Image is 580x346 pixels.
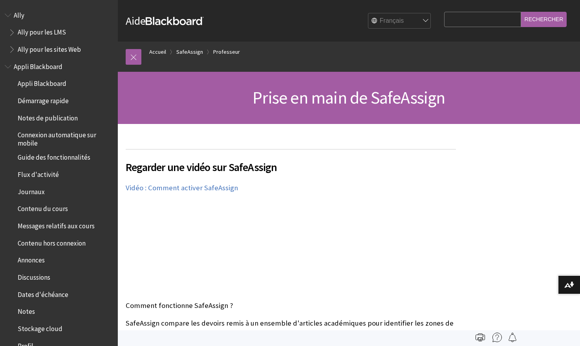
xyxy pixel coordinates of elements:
[126,149,456,175] h2: Regarder une vidéo sur SafeAssign
[18,26,66,36] span: Ally pour les LMS
[18,43,81,53] span: Ally pour les sites Web
[508,333,517,342] img: Follow this page
[213,47,240,57] a: Professeur
[18,237,86,247] span: Contenu hors connexion
[18,111,78,122] span: Notes de publication
[476,333,485,342] img: Print
[18,94,69,105] span: Démarrage rapide
[176,47,203,57] a: SafeAssign
[18,219,95,230] span: Messages relatifs aux cours
[18,254,45,264] span: Annonces
[126,318,456,339] p: SafeAssign compare les devoirs remis à un ensemble d'articles académiques pour identifier les zon...
[126,183,238,193] a: Vidéo : Comment activer SafeAssign
[14,60,62,71] span: Appli Blackboard
[5,9,113,56] nav: Book outline for Anthology Ally Help
[252,87,445,108] span: Prise en main de SafeAssign
[126,300,456,311] p: Comment fonctionne SafeAssign ?
[18,151,90,162] span: Guide des fonctionnalités
[14,9,24,19] span: Ally
[18,322,62,333] span: Stockage cloud
[149,47,166,57] a: Accueil
[18,202,68,213] span: Contenu du cours
[18,271,50,281] span: Discussions
[18,129,112,147] span: Connexion automatique sur mobile
[126,14,204,28] a: AideBlackboard
[492,333,502,342] img: More help
[18,288,68,299] span: Dates d'échéance
[18,77,66,88] span: Appli Blackboard
[368,13,431,29] select: Site Language Selector
[18,168,59,178] span: Flux d'activité
[18,185,45,196] span: Journaux
[18,305,35,316] span: Notes
[146,17,204,25] strong: Blackboard
[521,12,567,27] input: Rechercher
